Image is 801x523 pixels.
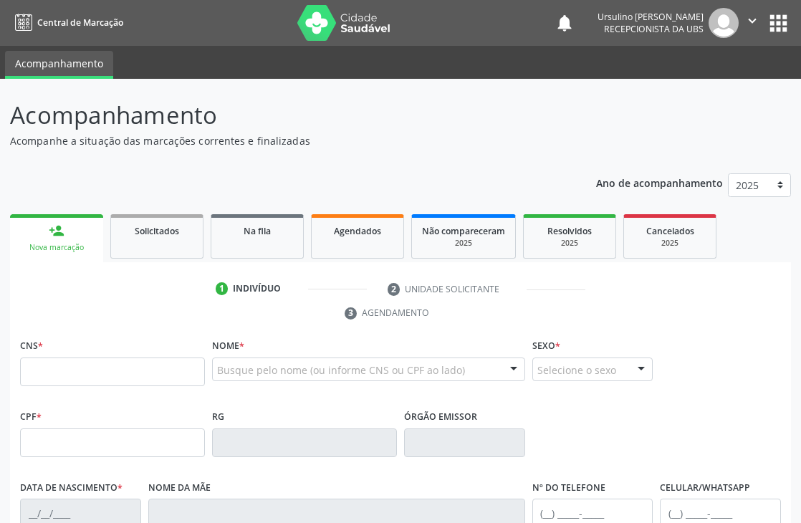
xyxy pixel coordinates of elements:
div: 2025 [634,238,706,249]
span: Solicitados [135,225,179,237]
span: Agendados [334,225,381,237]
span: Busque pelo nome (ou informe CNS ou CPF ao lado) [217,363,465,378]
button:  [739,8,766,38]
button: notifications [555,13,575,33]
p: Ano de acompanhamento [596,173,723,191]
div: 2025 [422,238,505,249]
label: RG [212,406,224,428]
label: Nº do Telefone [532,477,605,499]
a: Acompanhamento [5,51,113,79]
label: Data de nascimento [20,477,123,499]
div: 2025 [534,238,605,249]
img: img [709,8,739,38]
i:  [744,13,760,29]
div: Indivíduo [233,282,281,295]
p: Acompanhe a situação das marcações correntes e finalizadas [10,133,557,148]
span: Central de Marcação [37,16,123,29]
span: Cancelados [646,225,694,237]
div: Nova marcação [20,242,93,253]
span: Resolvidos [547,225,592,237]
span: Não compareceram [422,225,505,237]
div: 1 [216,282,229,295]
label: CNS [20,335,43,358]
div: Ursulino [PERSON_NAME] [598,11,704,23]
label: Órgão emissor [404,406,477,428]
a: Central de Marcação [10,11,123,34]
label: Nome [212,335,244,358]
button: apps [766,11,791,36]
span: Na fila [244,225,271,237]
label: CPF [20,406,42,428]
div: person_add [49,223,64,239]
label: Sexo [532,335,560,358]
label: Celular/WhatsApp [660,477,750,499]
p: Acompanhamento [10,97,557,133]
span: Recepcionista da UBS [604,23,704,35]
span: Selecione o sexo [537,363,616,378]
label: Nome da mãe [148,477,211,499]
